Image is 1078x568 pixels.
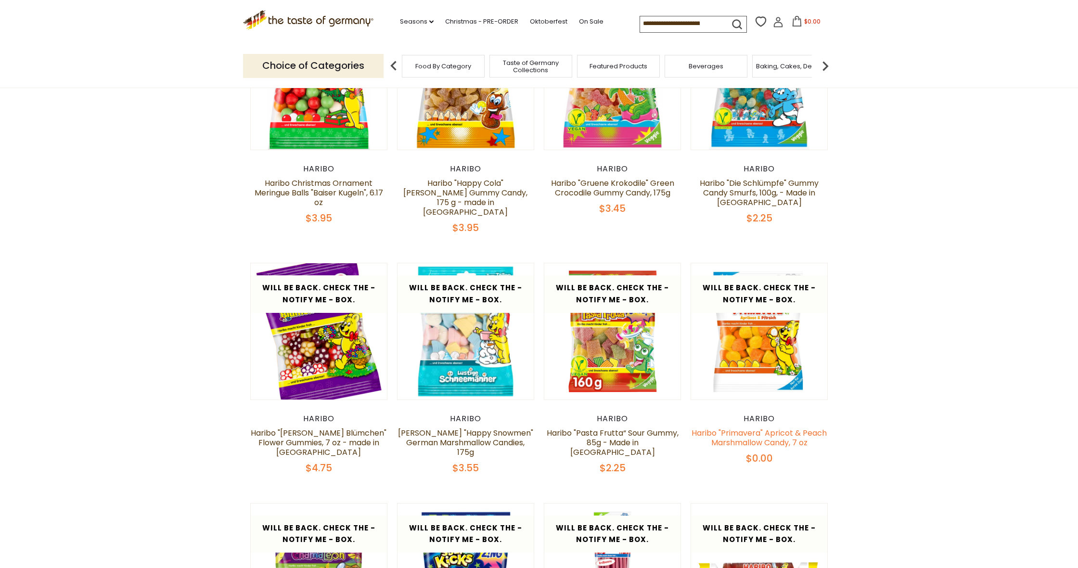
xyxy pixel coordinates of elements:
[384,56,403,76] img: previous arrow
[452,461,479,475] span: $3.55
[306,461,332,475] span: $4.75
[250,164,387,174] div: Haribo
[398,263,534,400] img: Haribo
[544,414,681,424] div: Haribo
[756,63,831,70] a: Baking, Cakes, Desserts
[398,427,533,458] a: [PERSON_NAME] "Happy Snowmen" German Marshmallow Candies, 175g
[403,178,527,218] a: Haribo "Happy Cola" [PERSON_NAME] Gummy Candy, 175 g - made in [GEOGRAPHIC_DATA]
[445,16,518,27] a: Christmas - PRE-ORDER
[590,63,647,70] a: Featured Products
[255,178,383,208] a: Haribo Christmas Ornament Meringue Balls "Baiser Kugeln", 6.17 oz
[452,221,479,234] span: $3.95
[579,16,603,27] a: On Sale
[816,56,835,76] img: next arrow
[251,427,386,458] a: Haribo "[PERSON_NAME] Blümchen" Flower Gummies, 7 oz - made in [GEOGRAPHIC_DATA]
[492,59,569,74] a: Taste of Germany Collections
[400,16,434,27] a: Seasons
[415,63,471,70] a: Food By Category
[746,452,773,465] span: $0.00
[243,54,384,77] p: Choice of Categories
[691,164,828,174] div: Haribo
[692,427,827,448] a: Haribo "Primavera" Apricot & Peach Marshmallow Candy, 7 oz
[397,164,534,174] div: Haribo
[689,63,723,70] a: Beverages
[785,16,826,30] button: $0.00
[804,17,821,26] span: $0.00
[250,414,387,424] div: Haribo
[691,414,828,424] div: Haribo
[700,178,819,208] a: Haribo "Die Schlümpfe" Gummy Candy Smurfs, 100g, - Made in [GEOGRAPHIC_DATA]
[306,211,332,225] span: $3.95
[544,263,680,400] img: Haribo
[547,427,679,458] a: Haribo "Pasta Frutta“ Sour Gummy, 85g - Made in [GEOGRAPHIC_DATA]
[691,263,827,400] img: Haribo
[600,461,626,475] span: $2.25
[746,211,772,225] span: $2.25
[251,263,387,400] img: Haribo
[551,178,674,198] a: Haribo "Gruene Krokodile" Green Crocodile Gummy Candy, 175g
[530,16,567,27] a: Oktoberfest
[397,414,534,424] div: Haribo
[544,164,681,174] div: Haribo
[599,202,626,215] span: $3.45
